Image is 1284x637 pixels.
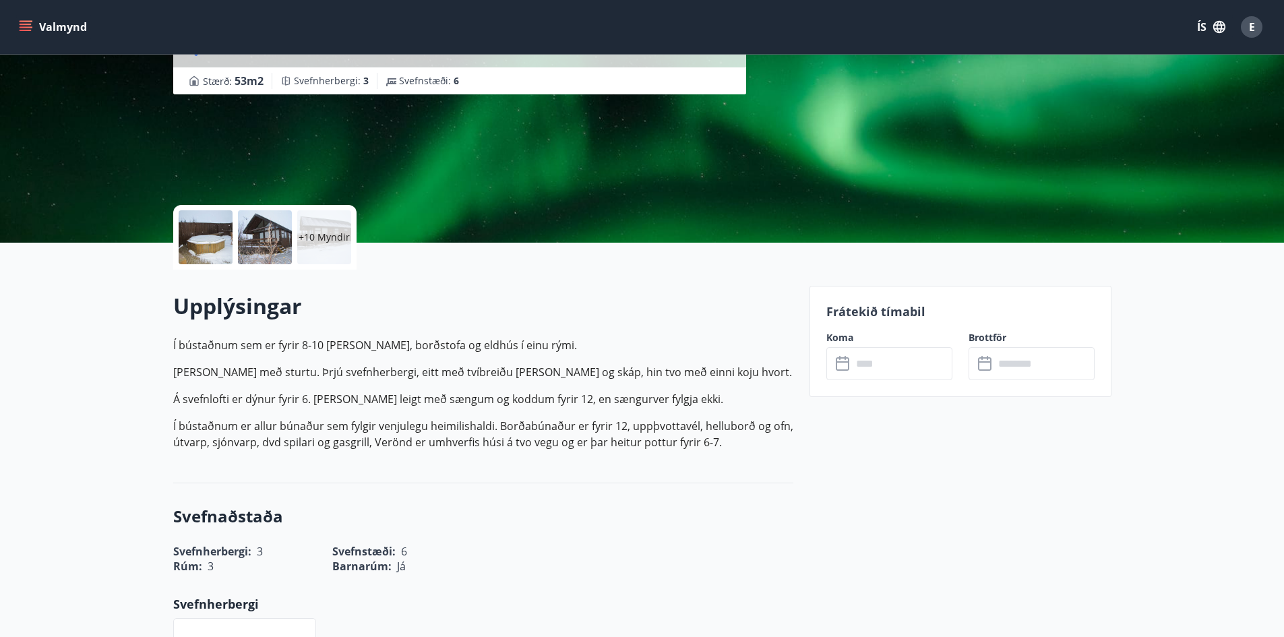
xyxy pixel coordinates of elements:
[173,291,793,321] h2: Upplýsingar
[173,391,793,407] p: Á svefnlofti er dýnur fyrir 6. [PERSON_NAME] leigt með sængum og koddum fyrir 12, en sængurver fy...
[294,74,369,88] span: Svefnherbergi :
[332,559,392,574] span: Barnarúm :
[1249,20,1255,34] span: E
[235,73,264,88] span: 53 m2
[397,559,406,574] span: Já
[454,74,459,87] span: 6
[363,74,369,87] span: 3
[16,15,92,39] button: menu
[173,559,202,574] span: Rúm :
[969,331,1095,344] label: Brottför
[299,231,350,244] p: +10 Myndir
[208,559,214,574] span: 3
[173,337,793,353] p: Í bústaðnum sem er fyrir 8-10 [PERSON_NAME], borðstofa og eldhús í einu rými.
[173,505,793,528] h3: Svefnaðstaða
[399,74,459,88] span: Svefnstæði :
[826,303,1095,320] p: Frátekið tímabil
[173,418,793,450] p: Í bústaðnum er allur búnaður sem fylgir venjulegu heimilishaldi. Borðabúnaður er fyrir 12, uppþvo...
[173,595,793,613] p: Svefnherbergi
[173,364,793,380] p: [PERSON_NAME] með sturtu. Þrjú svefnherbergi, eitt með tvíbreiðu [PERSON_NAME] og skáp, hin tvo m...
[1235,11,1268,43] button: E
[826,331,952,344] label: Koma
[1190,15,1233,39] button: ÍS
[203,73,264,89] span: Stærð :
